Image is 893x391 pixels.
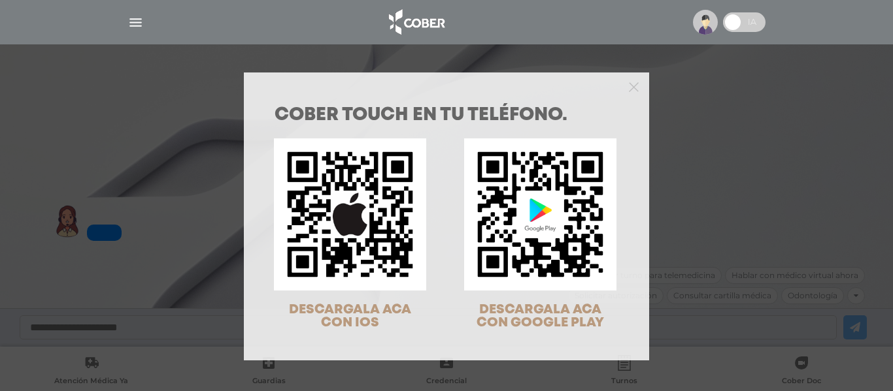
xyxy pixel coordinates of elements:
[629,80,639,92] button: Close
[464,138,616,290] img: qr-code
[274,138,426,290] img: qr-code
[477,304,604,329] span: DESCARGALA ACA CON GOOGLE PLAY
[289,304,411,329] span: DESCARGALA ACA CON IOS
[275,106,618,125] h1: COBER TOUCH en tu teléfono.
